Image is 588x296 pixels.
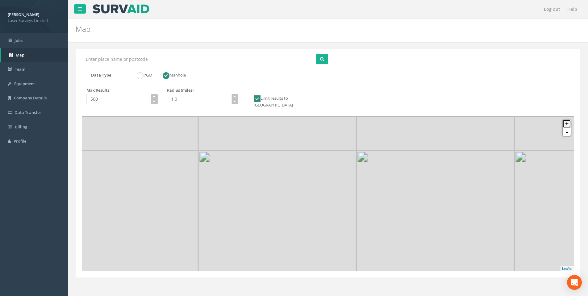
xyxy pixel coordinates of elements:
label: Data Type [86,72,126,78]
strong: [PERSON_NAME] [8,12,39,17]
h2: Map [76,25,495,33]
a: + [563,120,571,128]
span: Map [16,52,24,58]
label: PGM [131,72,152,79]
a: Leaflet [562,267,572,270]
span: Team [15,66,25,72]
span: Jobs [15,38,23,43]
a: Map [1,48,68,62]
span: Billing [15,124,27,130]
span: Company Details [14,95,47,101]
div: Open Intercom Messenger [567,275,582,290]
span: Data Transfer [15,110,41,115]
span: Equipment [14,81,35,86]
span: Laser Surveys Limited [8,18,60,23]
p: Radius (miles) [167,87,238,93]
input: Enter place name or postcode [82,54,316,64]
p: Max Results [86,87,158,93]
label: Manhole [156,72,186,79]
span: Profile [14,138,26,144]
label: Limit results to [GEOGRAPHIC_DATA] [248,95,319,108]
a: - [563,128,571,136]
a: [PERSON_NAME] Laser Surveys Limited [8,10,60,23]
